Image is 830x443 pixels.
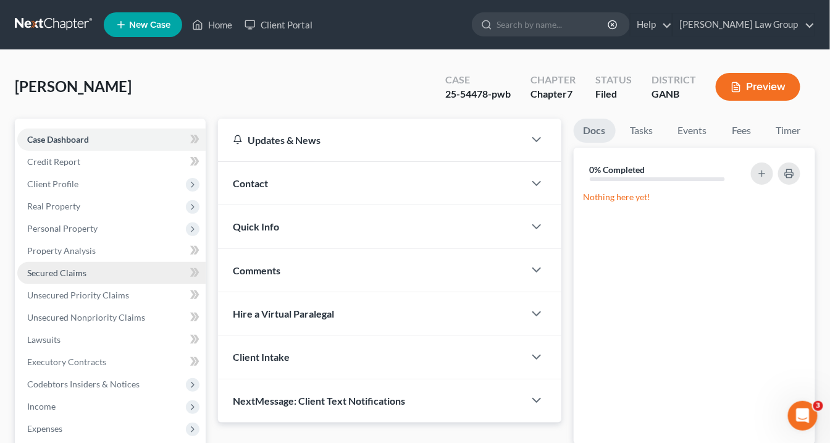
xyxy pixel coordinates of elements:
a: Tasks [621,119,663,143]
a: Docs [574,119,616,143]
a: Unsecured Nonpriority Claims [17,306,206,329]
span: 7 [567,88,572,99]
span: Client Profile [27,179,78,189]
span: Personal Property [27,223,98,234]
a: Events [668,119,717,143]
div: Chapter [530,87,576,101]
span: Income [27,401,56,411]
span: [PERSON_NAME] [15,77,132,95]
a: Lawsuits [17,329,206,351]
span: Hire a Virtual Paralegal [233,308,334,319]
a: Fees [722,119,761,143]
div: Status [595,73,632,87]
span: Quick Info [233,221,279,232]
a: Credit Report [17,151,206,173]
a: Timer [766,119,811,143]
a: Secured Claims [17,262,206,284]
iframe: Intercom live chat [788,401,818,431]
span: Real Property [27,201,80,211]
a: [PERSON_NAME] Law Group [673,14,815,36]
div: Filed [595,87,632,101]
a: Help [631,14,672,36]
p: Nothing here yet! [584,191,805,203]
button: Preview [716,73,800,101]
span: 3 [813,401,823,411]
span: Unsecured Nonpriority Claims [27,312,145,323]
span: Credit Report [27,156,80,167]
a: Case Dashboard [17,129,206,151]
div: District [652,73,696,87]
span: Executory Contracts [27,357,106,367]
div: Chapter [530,73,576,87]
a: Home [186,14,238,36]
span: Secured Claims [27,268,86,278]
a: Property Analysis [17,240,206,262]
div: 25-54478-pwb [445,87,511,101]
span: New Case [129,20,170,30]
span: Lawsuits [27,334,61,345]
input: Search by name... [497,13,610,36]
a: Unsecured Priority Claims [17,284,206,306]
div: Updates & News [233,133,509,146]
span: Client Intake [233,351,290,363]
span: Contact [233,177,268,189]
strong: 0% Completed [590,164,645,175]
a: Executory Contracts [17,351,206,373]
span: Unsecured Priority Claims [27,290,129,300]
span: Codebtors Insiders & Notices [27,379,140,389]
span: Property Analysis [27,245,96,256]
span: Case Dashboard [27,134,89,145]
a: Client Portal [238,14,319,36]
div: Case [445,73,511,87]
span: Comments [233,264,280,276]
span: Expenses [27,423,62,434]
div: GANB [652,87,696,101]
span: NextMessage: Client Text Notifications [233,395,405,407]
